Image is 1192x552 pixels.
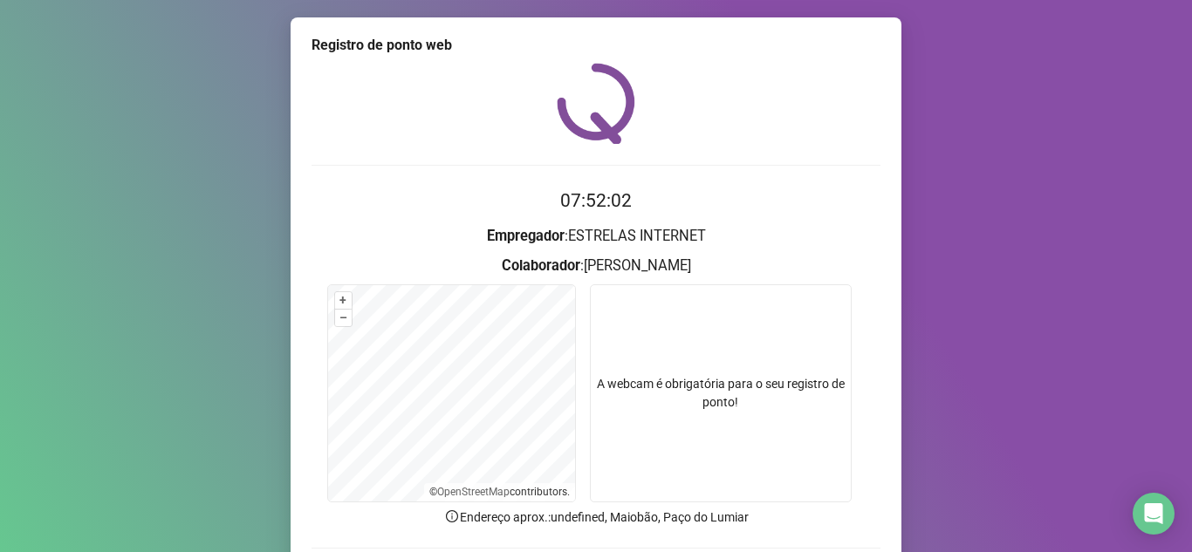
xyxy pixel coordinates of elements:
[335,310,352,326] button: –
[429,486,570,498] li: © contributors.
[1133,493,1175,535] div: Open Intercom Messenger
[560,190,632,211] time: 07:52:02
[312,255,880,277] h3: : [PERSON_NAME]
[502,257,580,274] strong: Colaborador
[487,228,565,244] strong: Empregador
[557,63,635,144] img: QRPoint
[437,486,510,498] a: OpenStreetMap
[312,35,880,56] div: Registro de ponto web
[444,508,460,524] span: info-circle
[590,284,852,502] div: A webcam é obrigatória para o seu registro de ponto!
[312,225,880,248] h3: : ESTRELAS INTERNET
[312,508,880,527] p: Endereço aprox. : undefined, Maiobão, Paço do Lumiar
[335,292,352,309] button: +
